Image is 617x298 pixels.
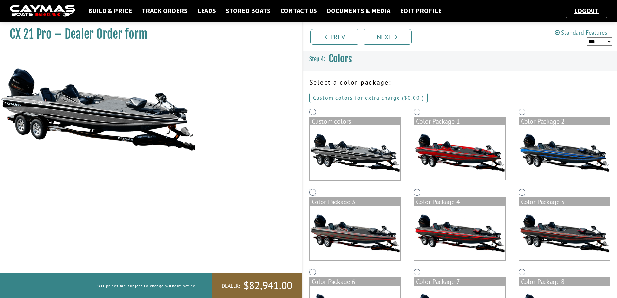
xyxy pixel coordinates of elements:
a: Track Orders [138,7,191,15]
a: Prev [310,29,359,45]
a: Dealer:$82,941.00 [212,273,302,298]
p: *All prices are subject to change without notice! [96,280,197,291]
img: color_package_282.png [414,125,505,180]
div: Color Package 2 [519,117,610,125]
a: Edit Profile [397,7,445,15]
a: Custom colors for extra charge ($0.00 ) [309,93,428,103]
img: cx-Base-Layer.png [310,125,400,180]
span: Dealer: [222,282,240,289]
div: Custom colors [310,117,400,125]
a: Standard Features [555,29,607,36]
p: Select a color package: [309,78,611,87]
img: caymas-dealer-connect-2ed40d3bc7270c1d8d7ffb4b79bf05adc795679939227970def78ec6f6c03838.gif [10,5,75,17]
a: Documents & Media [323,7,394,15]
a: Build & Price [85,7,135,15]
a: Contact Us [277,7,320,15]
a: Logout [571,7,602,15]
a: Leads [194,7,219,15]
div: Color Package 5 [519,198,610,206]
div: Color Package 7 [414,278,505,286]
a: Next [363,29,412,45]
span: $0.00 [404,95,420,101]
div: Color Package 3 [310,198,400,206]
div: Color Package 8 [519,278,610,286]
div: Color Package 4 [414,198,505,206]
img: color_package_286.png [519,206,610,260]
span: $82,941.00 [243,279,292,292]
img: color_package_283.png [519,125,610,180]
img: color_package_284.png [310,206,400,260]
div: Color Package 1 [414,117,505,125]
div: Color Package 6 [310,278,400,286]
h1: CX 21 Pro – Dealer Order form [10,27,286,42]
a: Stored Boats [222,7,274,15]
img: color_package_285.png [414,206,505,260]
